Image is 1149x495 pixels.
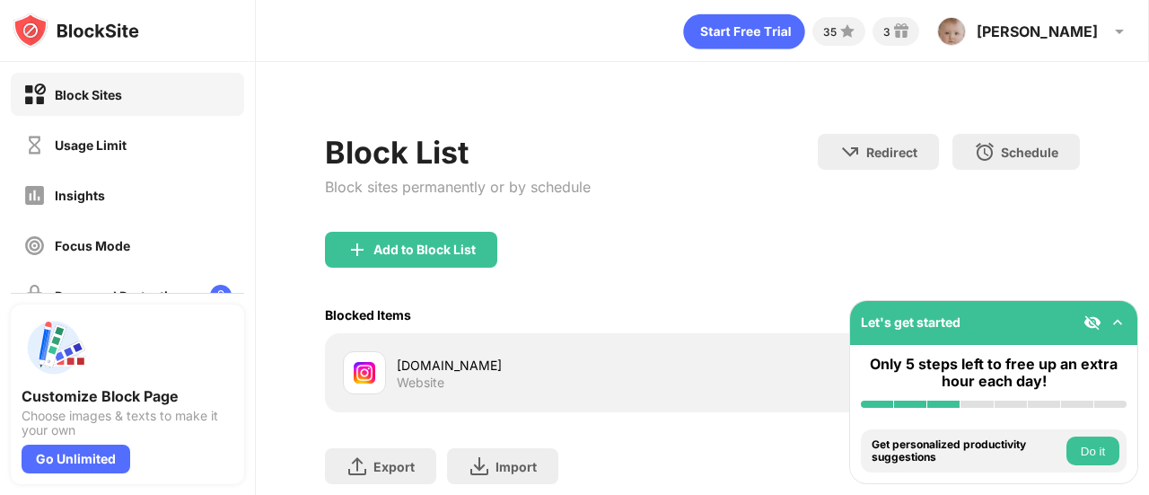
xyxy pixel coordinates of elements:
img: push-custom-page.svg [22,315,86,380]
div: Only 5 steps left to free up an extra hour each day! [861,356,1127,390]
img: time-usage-off.svg [23,134,46,156]
div: Blocked Items [325,307,411,323]
img: lock-menu.svg [210,285,232,306]
div: Focus Mode [55,238,130,253]
div: [DOMAIN_NAME] [397,356,703,375]
div: Go Unlimited [22,445,130,473]
img: favicons [354,362,375,384]
div: Import [496,459,537,474]
button: Do it [1066,437,1119,465]
img: omni-setup-toggle.svg [1109,314,1127,331]
div: Get personalized productivity suggestions [872,438,1062,464]
div: Password Protection [55,288,184,304]
img: password-protection-off.svg [23,285,46,307]
div: [PERSON_NAME] [977,22,1098,40]
img: focus-off.svg [23,234,46,257]
div: Schedule [1001,145,1058,160]
div: 35 [823,25,837,39]
div: Let's get started [861,314,960,330]
div: Block sites permanently or by schedule [325,178,591,196]
div: Customize Block Page [22,387,233,405]
div: Usage Limit [55,137,127,153]
div: Block List [325,134,591,171]
div: Website [397,375,444,391]
img: block-on.svg [23,84,46,106]
div: Add to Block List [373,243,476,257]
img: reward-small.svg [890,21,912,42]
img: logo-blocksite.svg [13,13,139,49]
img: points-small.svg [837,21,858,42]
div: animation [683,13,805,49]
img: ACg8ocJFdTVjai5vAzAB3WRKVgh7bR8_E0twJWlXs_eWX9jGYxRUVbU=s96-c [937,17,966,46]
div: Block Sites [55,87,122,102]
img: insights-off.svg [23,184,46,207]
div: Choose images & texts to make it your own [22,409,233,438]
div: Insights [55,188,105,203]
div: Redirect [866,145,917,160]
img: eye-not-visible.svg [1083,314,1101,331]
div: Export [373,459,415,474]
div: 3 [883,25,890,39]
